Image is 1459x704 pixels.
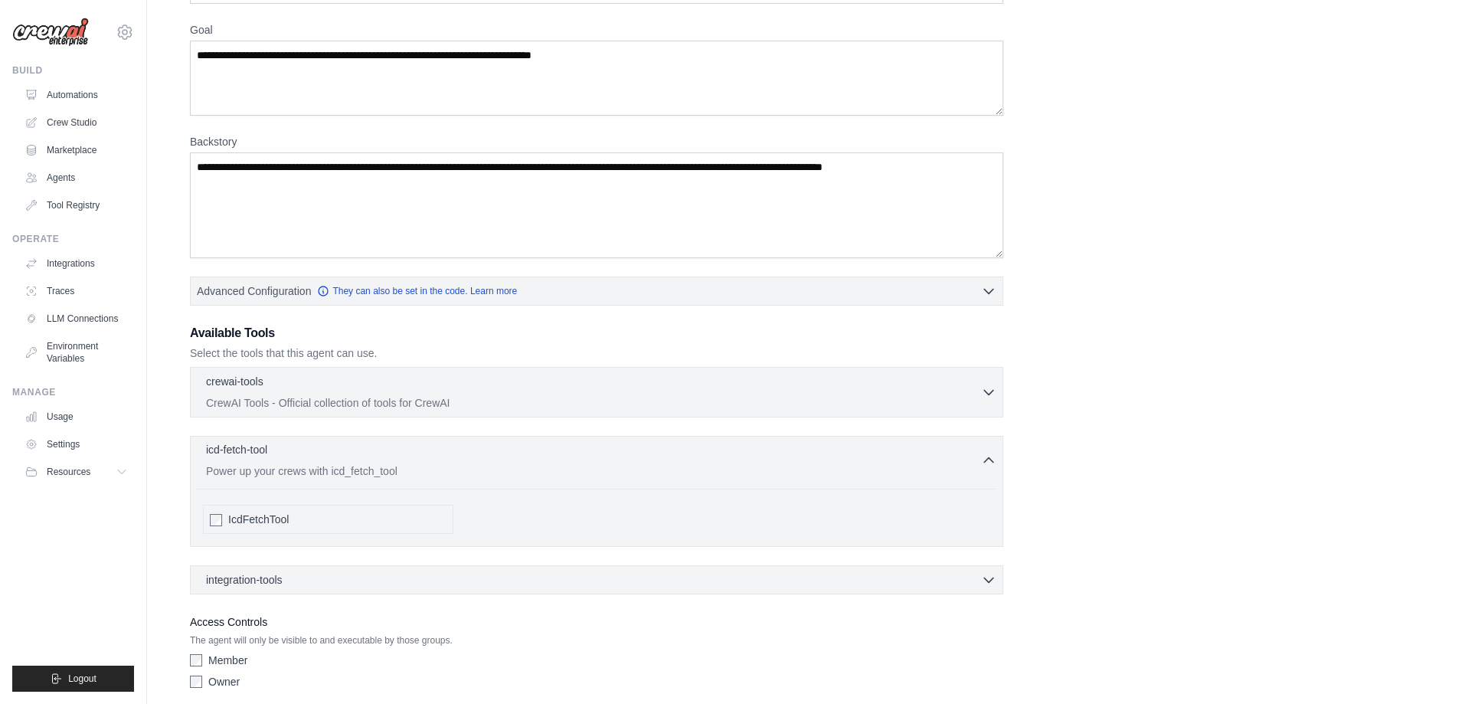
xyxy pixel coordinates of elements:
a: Environment Variables [18,334,134,371]
a: Automations [18,83,134,107]
button: Resources [18,460,134,484]
h3: Available Tools [190,324,1003,342]
a: Agents [18,165,134,190]
a: Marketplace [18,138,134,162]
label: Member [208,653,247,668]
p: icd-fetch-tool [206,442,267,457]
a: They can also be set in the code. Learn more [317,285,517,297]
button: Logout [12,666,134,692]
img: Logo [12,18,89,47]
div: Manage [12,386,134,398]
label: Goal [190,22,1003,38]
span: IcdFetchTool [228,512,289,527]
button: Advanced Configuration They can also be set in the code. Learn more [191,277,1003,305]
p: Power up your crews with icd_fetch_tool [206,463,981,479]
a: Settings [18,432,134,457]
a: Tool Registry [18,193,134,218]
label: Access Controls [190,613,1003,631]
label: Backstory [190,134,1003,149]
span: Advanced Configuration [197,283,311,299]
a: Traces [18,279,134,303]
a: Integrations [18,251,134,276]
span: Logout [68,673,97,685]
span: Resources [47,466,90,478]
a: Usage [18,404,134,429]
div: Operate [12,233,134,245]
button: icd-fetch-tool Power up your crews with icd_fetch_tool [197,442,996,479]
a: Crew Studio [18,110,134,135]
div: Build [12,64,134,77]
p: crewai-tools [206,374,263,389]
p: CrewAI Tools - Official collection of tools for CrewAI [206,395,981,411]
span: integration-tools [206,572,283,588]
p: Select the tools that this agent can use. [190,345,1003,361]
button: crewai-tools CrewAI Tools - Official collection of tools for CrewAI [197,374,996,411]
p: The agent will only be visible to and executable by those groups. [190,634,1003,647]
label: Owner [208,674,240,689]
button: integration-tools [197,572,996,588]
a: LLM Connections [18,306,134,331]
